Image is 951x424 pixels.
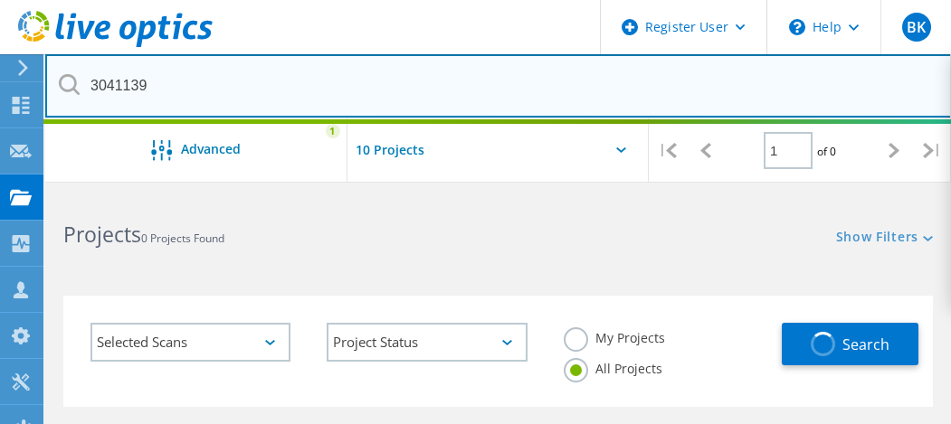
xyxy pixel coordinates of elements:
span: of 0 [817,144,836,159]
label: My Projects [564,327,665,344]
div: | [649,118,687,183]
button: Search [782,323,918,365]
div: Selected Scans [90,323,290,362]
svg: \n [789,19,805,35]
span: Search [842,334,889,354]
a: Live Optics Dashboard [18,38,213,51]
div: Project Status [327,323,527,362]
a: Show Filters [836,231,933,246]
div: | [913,118,951,183]
span: Advanced [181,143,241,155]
span: 0 Projects Found [141,231,224,246]
b: Projects [63,220,141,249]
label: All Projects [564,358,662,375]
span: BK [907,20,926,34]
